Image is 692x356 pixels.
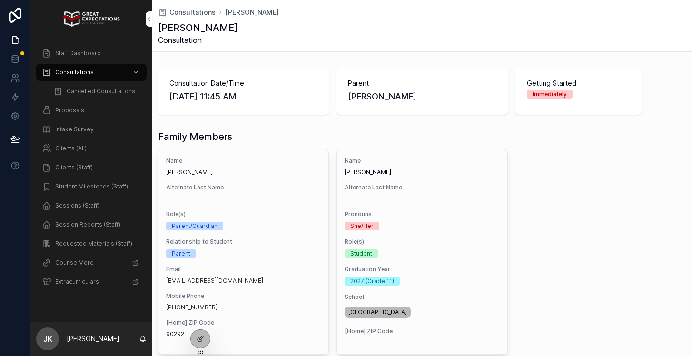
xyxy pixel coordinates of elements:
[350,277,394,286] div: 2027 (Grade 11)
[527,79,631,88] span: Getting Started
[348,308,407,316] span: [GEOGRAPHIC_DATA]
[158,8,216,17] a: Consultations
[345,339,350,346] span: --
[55,240,132,247] span: Requested Materials (Staff)
[166,304,217,311] a: [PHONE_NUMBER]
[63,11,119,27] img: App logo
[169,8,216,17] span: Consultations
[36,121,147,138] a: Intake Survey
[345,195,350,203] span: --
[55,278,99,286] span: Extracurriculars
[166,184,321,191] span: Alternate Last Name
[36,197,147,214] a: Sessions (Staff)
[345,266,499,273] span: Graduation Year
[345,238,499,246] span: Role(s)
[36,45,147,62] a: Staff Dashboard
[55,49,101,57] span: Staff Dashboard
[225,8,279,17] a: [PERSON_NAME]
[166,266,321,273] span: Email
[36,102,147,119] a: Proposals
[55,183,128,190] span: Student Milestones (Staff)
[158,34,237,46] span: Consultation
[48,83,147,100] a: Cancelled Consultations
[166,238,321,246] span: Relationship to Student
[36,178,147,195] a: Student Milestones (Staff)
[55,69,94,76] span: Consultations
[36,254,147,271] a: CounselMore
[345,293,499,301] span: School
[336,149,507,355] a: Name[PERSON_NAME]Alternate Last Name--PronounsShe/HerRole(s)StudentGraduation Year2027 (Grade 11)...
[36,64,147,81] a: Consultations
[55,164,93,171] span: Clients (Staff)
[166,210,321,218] span: Role(s)
[348,90,496,103] span: [PERSON_NAME]
[166,168,321,176] span: [PERSON_NAME]
[350,249,372,258] div: Student
[55,145,87,152] span: Clients (All)
[55,259,94,267] span: CounselMore
[350,222,374,230] div: She/Her
[166,292,321,300] span: Mobile Phone
[36,140,147,157] a: Clients (All)
[158,130,232,143] h1: Family Members
[166,319,321,326] span: [Home] ZIP Code
[166,277,263,285] a: [EMAIL_ADDRESS][DOMAIN_NAME]
[55,107,84,114] span: Proposals
[36,235,147,252] a: Requested Materials (Staff)
[345,168,499,176] span: [PERSON_NAME]
[345,210,499,218] span: Pronouns
[55,126,94,133] span: Intake Survey
[158,149,329,355] a: Name[PERSON_NAME]Alternate Last Name--Role(s)Parent/GuardianRelationship to StudentParentEmail[EM...
[169,90,317,103] span: [DATE] 11:45 AM
[345,327,499,335] span: [Home] ZIP Code
[36,273,147,290] a: Extracurriculars
[36,159,147,176] a: Clients (Staff)
[345,184,499,191] span: Alternate Last Name
[43,333,52,345] span: JK
[55,221,120,228] span: Session Reports (Staff)
[345,157,499,165] span: Name
[172,249,190,258] div: Parent
[166,330,321,338] span: 90292
[533,90,567,99] div: Immediately
[67,334,119,344] p: [PERSON_NAME]
[166,195,172,203] span: --
[348,79,496,88] span: Parent
[67,88,135,95] span: Cancelled Consultations
[172,222,217,230] div: Parent/Guardian
[55,202,99,209] span: Sessions (Staff)
[36,216,147,233] a: Session Reports (Staff)
[158,21,237,34] h1: [PERSON_NAME]
[169,79,317,88] span: Consultation Date/Time
[166,157,321,165] span: Name
[30,38,152,303] div: scrollable content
